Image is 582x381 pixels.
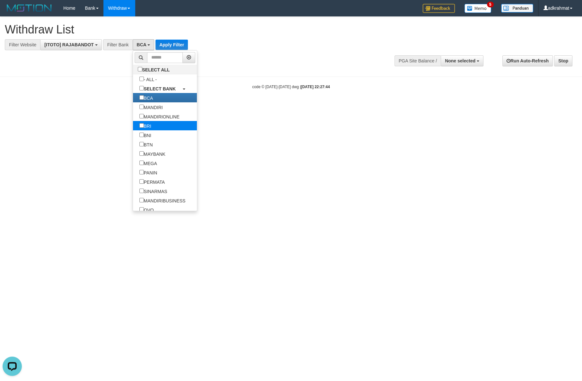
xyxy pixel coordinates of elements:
img: Feedback.jpg [423,4,455,13]
img: MOTION_logo.png [5,3,54,13]
span: BCA [137,42,146,47]
a: Stop [554,55,572,66]
label: BCA [133,93,160,102]
span: [ITOTO] RAJABANDOT [44,42,93,47]
input: BRI [139,123,144,128]
img: Button%20Memo.svg [464,4,491,13]
button: Open LiveChat chat widget [3,3,22,22]
input: PANIN [139,170,144,174]
input: BNI [139,133,144,137]
input: BCA [139,95,144,100]
button: Apply Filter [155,40,188,50]
label: MAYBANK [133,149,172,158]
input: SELECT ALL [138,67,142,71]
a: SELECT BANK [133,84,197,93]
label: BRI [133,121,158,130]
img: panduan.png [501,4,533,13]
input: MANDIRI [139,105,144,109]
strong: [DATE] 22:27:44 [301,85,330,89]
button: None selected [441,55,483,66]
label: OVO [133,205,160,214]
span: None selected [445,58,475,63]
small: code © [DATE]-[DATE] dwg | [252,85,330,89]
button: BCA [133,39,154,50]
label: MANDIRI [133,102,169,112]
input: PERMATA [139,179,144,184]
input: SELECT BANK [139,86,144,90]
input: MEGA [139,161,144,165]
input: BTN [139,142,144,146]
label: MANDIRIBUSINESS [133,196,192,205]
input: - ALL - [139,77,144,81]
label: - ALL - [133,74,163,84]
label: MEGA [133,158,163,168]
div: Filter Bank [103,39,133,50]
input: MANDIRIONLINE [139,114,144,118]
input: MANDIRIBUSINESS [139,198,144,202]
div: PGA Site Balance / [394,55,441,66]
label: SELECT ALL [133,65,176,74]
input: SINARMAS [139,189,144,193]
span: 5 [487,2,494,7]
label: PERMATA [133,177,172,186]
input: MAYBANK [139,151,144,156]
label: BNI [133,130,158,140]
a: Run Auto-Refresh [502,55,553,66]
h1: Withdraw List [5,23,382,36]
label: SINARMAS [133,186,174,196]
label: PANIN [133,168,164,177]
b: SELECT BANK [144,86,176,91]
div: Filter Website [5,39,40,50]
input: OVO [139,207,144,212]
label: BTN [133,140,159,149]
label: MANDIRIONLINE [133,112,186,121]
button: [ITOTO] RAJABANDOT [40,39,101,50]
